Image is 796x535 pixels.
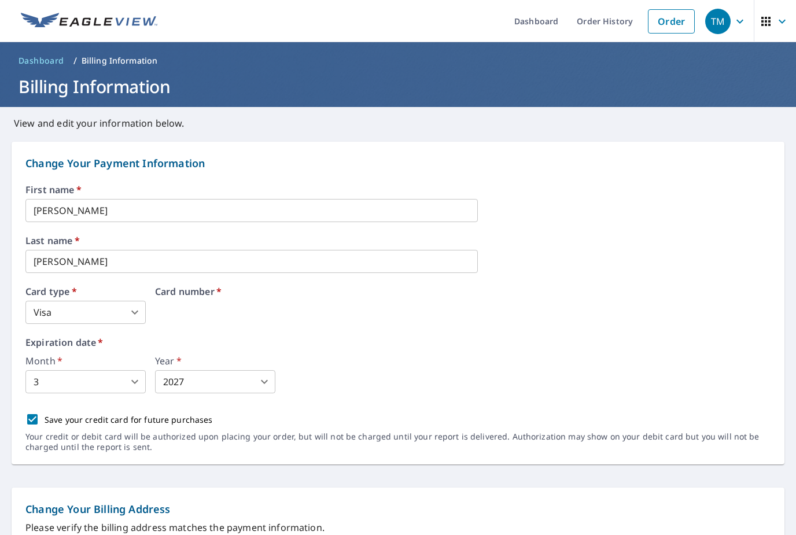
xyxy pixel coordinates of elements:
[21,13,157,30] img: EV Logo
[73,54,77,68] li: /
[25,301,146,324] div: Visa
[155,287,478,296] label: Card number
[705,9,731,34] div: TM
[19,55,64,67] span: Dashboard
[155,356,275,366] label: Year
[25,356,146,366] label: Month
[25,521,771,534] p: Please verify the billing address matches the payment information.
[648,9,695,34] a: Order
[25,236,771,245] label: Last name
[25,338,771,347] label: Expiration date
[14,51,69,70] a: Dashboard
[14,75,782,98] h1: Billing Information
[82,55,158,67] p: Billing Information
[155,370,275,393] div: 2027
[45,414,213,426] p: Save your credit card for future purchases
[25,156,771,171] p: Change Your Payment Information
[25,431,771,452] p: Your credit or debit card will be authorized upon placing your order, but will not be charged unt...
[25,287,146,296] label: Card type
[25,501,771,517] p: Change Your Billing Address
[25,185,771,194] label: First name
[25,370,146,393] div: 3
[14,51,782,70] nav: breadcrumb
